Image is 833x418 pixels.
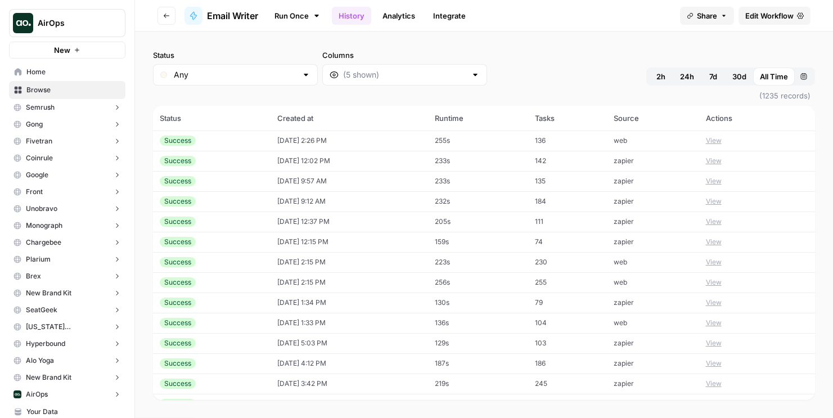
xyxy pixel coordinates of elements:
button: Hyperbound [9,335,125,352]
a: Browse [9,81,125,99]
button: Gong [9,116,125,133]
th: Tasks [528,106,607,131]
span: Hyperbound [26,339,65,349]
button: New Brand Kit [9,285,125,302]
td: 136s [428,313,528,333]
span: Edit Workflow [745,10,794,21]
td: 233s [428,171,528,191]
div: Success [160,277,196,287]
span: Chargebee [26,237,61,248]
td: 233s [428,151,528,171]
th: Source [607,106,699,131]
span: Front [26,187,43,197]
button: SeatGeek [9,302,125,318]
td: [DATE] 3:42 PM [271,374,428,394]
td: [DATE] 12:15 PM [271,232,428,252]
div: Success [160,156,196,166]
th: Status [153,106,271,131]
td: 219s [428,374,528,394]
a: Analytics [376,7,422,25]
button: View [706,277,722,287]
td: 111 [528,212,607,232]
button: 7d [701,68,726,86]
div: Success [160,318,196,328]
label: Status [153,50,318,61]
div: Success [160,338,196,348]
td: zapier [607,212,699,232]
button: Plarium [9,251,125,268]
span: 2h [656,71,665,82]
span: 7d [709,71,717,82]
span: Monograph [26,221,62,231]
td: zapier [607,374,699,394]
td: 159s [428,232,528,252]
td: zapier [607,151,699,171]
button: 30d [726,68,753,86]
td: 103 [528,333,607,353]
button: Brex [9,268,125,285]
span: Brex [26,271,41,281]
td: 156s [428,394,528,414]
button: View [706,298,722,308]
button: View [706,196,722,206]
td: [DATE] 9:57 AM [271,171,428,191]
button: Coinrule [9,150,125,167]
span: Share [697,10,717,21]
button: View [706,318,722,328]
button: Chargebee [9,234,125,251]
button: View [706,176,722,186]
button: View [706,237,722,247]
td: web [607,272,699,293]
td: 256s [428,272,528,293]
span: Your Data [26,407,120,417]
div: Success [160,237,196,247]
span: AirOps [26,389,48,399]
button: View [706,257,722,267]
a: Integrate [426,7,472,25]
span: New Brand Kit [26,288,71,298]
a: Home [9,63,125,81]
span: New [54,44,70,56]
button: Alo Yoga [9,352,125,369]
a: Edit Workflow [739,7,811,25]
td: 135 [528,171,607,191]
span: Gong [26,119,43,129]
td: zapier [607,353,699,374]
span: 30d [732,71,746,82]
td: 223s [428,252,528,272]
td: 245 [528,374,607,394]
div: Success [160,196,196,206]
td: 136 [528,131,607,151]
span: Coinrule [26,153,53,163]
button: Semrush [9,99,125,116]
span: 24h [680,71,694,82]
td: zapier [607,171,699,191]
td: [DATE] 1:08 PM [271,394,428,414]
span: All Time [760,71,788,82]
label: Columns [322,50,487,61]
button: View [706,399,722,409]
div: Success [160,399,196,409]
td: [DATE] 12:37 PM [271,212,428,232]
button: Fivetran [9,133,125,150]
td: 104 [528,313,607,333]
span: SeatGeek [26,305,57,315]
span: Email Writer [207,9,258,23]
td: zapier [607,232,699,252]
span: Alo Yoga [26,356,54,366]
input: (5 shown) [343,69,466,80]
button: View [706,358,722,368]
button: Unobravo [9,200,125,217]
td: [DATE] 12:02 PM [271,151,428,171]
span: Home [26,67,120,77]
span: AirOps [38,17,106,29]
button: AirOps [9,386,125,403]
td: zapier [607,293,699,313]
button: New [9,42,125,59]
td: 142 [528,151,607,171]
td: 230 [528,252,607,272]
td: web [607,313,699,333]
button: Share [680,7,734,25]
th: Actions [699,106,815,131]
button: New Brand Kit [9,369,125,386]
